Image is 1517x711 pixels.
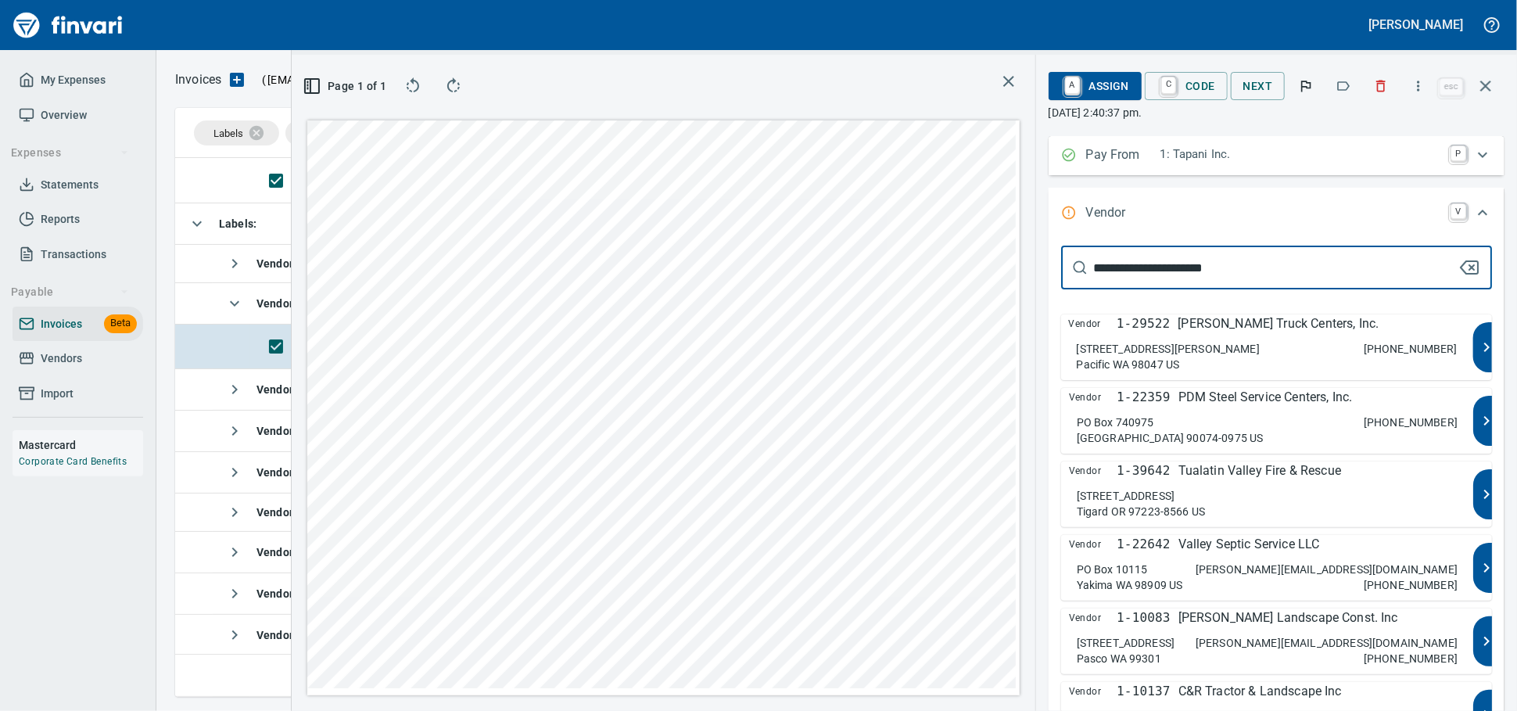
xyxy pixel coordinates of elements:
button: [PERSON_NAME] [1365,13,1467,37]
p: Tigard OR 97223-8566 US [1077,504,1205,519]
span: Page 1 of 1 [310,77,382,96]
nav: breadcrumb [175,70,221,89]
p: Pacific WA 98047 US [1077,357,1180,372]
p: 1-10137 [1117,682,1170,701]
span: Vendor [1069,388,1117,407]
p: C&R Tractor & Landscape Inc [1178,682,1342,701]
a: A [1065,77,1080,94]
strong: Vendor / From : [256,546,334,558]
span: [PERSON_NAME] Flagging Services (1-39947) [256,629,560,641]
p: 1-10083 [1117,609,1170,627]
img: Finvari [9,6,127,44]
p: [STREET_ADDRESS] [1077,488,1175,504]
a: esc [1440,78,1463,95]
p: PDM Steel Service Centers, Inc. [1178,388,1353,407]
p: PO Box 10115 [1077,562,1148,577]
p: 1: Tapani Inc. [1160,145,1441,163]
strong: Vendor / From : [256,466,334,479]
p: [GEOGRAPHIC_DATA] 90074-0975 US [1077,430,1264,446]
span: Vendor [1069,461,1117,480]
button: More [1401,69,1436,103]
div: Expand [1049,136,1504,175]
span: Vendors [41,349,82,368]
button: Expenses [5,138,135,167]
p: [PERSON_NAME][EMAIL_ADDRESS][DOMAIN_NAME] [1196,562,1458,577]
span: [PERSON_NAME] <[EMAIL_ADDRESS][DOMAIN_NAME]> [256,587,610,600]
a: Statements [13,167,143,203]
span: Payable [11,282,129,302]
div: Vendor / From [285,120,403,145]
p: Pay From [1086,145,1160,166]
span: [PERSON_NAME] <[EMAIL_ADDRESS][DOMAIN_NAME]> [256,257,610,270]
a: C [1161,77,1176,94]
p: [PERSON_NAME] Landscape Const. Inc [1178,609,1398,627]
span: undefined [256,297,384,310]
a: P [1451,145,1466,161]
p: Vendor [1086,203,1160,224]
a: My Expenses [13,63,143,98]
h6: Mastercard [19,436,143,454]
span: Next [1243,77,1273,96]
p: Tualatin Valley Fire & Rescue [1178,461,1341,480]
strong: Vendor / From : [256,506,334,519]
a: Vendors [13,341,143,376]
span: Vendor [1069,682,1117,701]
p: [PHONE_NUMBER] [1364,577,1458,593]
p: [STREET_ADDRESS] [1077,635,1175,651]
button: Vendor1-29522[PERSON_NAME] Truck Centers, Inc.[STREET_ADDRESS][PERSON_NAME]Pacific WA 98047 US[PH... [1061,314,1492,380]
p: 1-29522 [1117,314,1170,333]
p: 1-22642 [1117,535,1170,554]
button: Payable [5,278,135,307]
button: Labels [1326,69,1361,103]
span: Invoices [41,314,82,334]
p: ( ) [253,72,450,88]
span: Labels [213,127,243,139]
strong: Vendor / From : [256,587,334,600]
span: Expenses [11,143,129,163]
button: AAssign [1049,72,1142,100]
button: Vendor1-22359PDM Steel Service Centers, Inc.PO Box 740975[GEOGRAPHIC_DATA] 90074-0975 US[PHONE_NU... [1061,388,1492,454]
span: Overview [41,106,87,125]
a: Reports [13,202,143,237]
p: [STREET_ADDRESS][PERSON_NAME] [1077,341,1260,357]
p: Valley Septic Service LLC [1178,535,1320,554]
p: [PHONE_NUMBER] [1364,341,1458,357]
button: Page 1 of 1 [304,72,388,100]
strong: Vendor / From : [256,257,334,270]
p: 1-22359 [1117,388,1170,407]
button: Vendor1-39642Tualatin Valley Fire & Rescue[STREET_ADDRESS]Tigard OR 97223-8566 US [1061,461,1492,527]
a: InvoicesBeta [13,307,143,342]
button: Next [1231,72,1286,101]
span: "[EMAIL_ADDRESS][DOMAIN_NAME]" <[EMAIL_ADDRESS][DOMAIN_NAME]> [256,546,708,558]
span: Assign [1061,73,1129,99]
span: Mobile Modular Management Corporation (1-38120) [256,383,594,396]
h5: [PERSON_NAME] [1369,16,1463,33]
p: Invoices [175,70,221,89]
span: Transactions [41,245,106,264]
p: [PERSON_NAME] Truck Centers, Inc. [1178,314,1379,333]
span: [PERSON_NAME] <[EMAIL_ADDRESS][DOMAIN_NAME]> [256,506,610,519]
button: Vendor1-22642Valley Septic Service LLCPO Box 10115Yakima WA 98909 US[PERSON_NAME][EMAIL_ADDRESS][... [1061,535,1492,601]
p: 1-39642 [1117,461,1170,480]
p: [PERSON_NAME][EMAIL_ADDRESS][DOMAIN_NAME] [1196,635,1458,651]
span: Statements [41,175,99,195]
strong: Vendor / From : [256,383,334,396]
strong: Vendor / From : [256,425,334,437]
a: Import [13,376,143,411]
p: PO Box 740975 [1077,415,1154,430]
strong: Labels : [219,217,256,230]
span: My Expenses [41,70,106,90]
a: Transactions [13,237,143,272]
span: Close invoice [1436,67,1504,105]
div: Expand [1049,188,1504,239]
span: Beta [104,314,137,332]
p: Yakima WA 98909 US [1077,577,1183,593]
span: Import [41,384,74,404]
p: [PHONE_NUMBER] [1364,651,1458,666]
span: Vendor [1069,314,1117,333]
div: Labels [194,120,279,145]
strong: Vendor / From : [256,297,334,310]
span: Vendor [1069,535,1117,554]
span: Code [1157,73,1215,99]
